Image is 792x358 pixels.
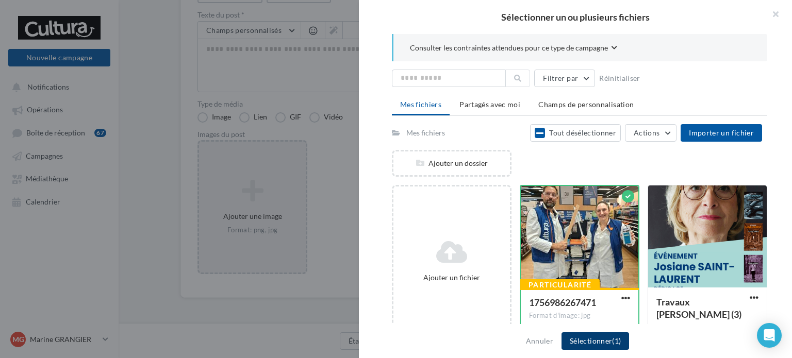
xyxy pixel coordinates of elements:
[612,336,621,345] span: (1)
[400,100,441,109] span: Mes fichiers
[375,12,775,22] h2: Sélectionner un ou plusieurs fichiers
[534,70,595,87] button: Filtrer par
[757,323,782,348] div: Open Intercom Messenger
[625,124,676,142] button: Actions
[634,128,659,137] span: Actions
[562,332,629,350] button: Sélectionner(1)
[459,100,520,109] span: Partagés avec moi
[393,158,510,168] div: Ajouter un dossier
[595,72,645,84] button: Réinitialiser
[398,272,506,283] div: Ajouter un fichier
[520,279,600,291] div: Particularité
[689,128,754,137] span: Importer un fichier
[410,42,617,55] button: Consulter les contraintes attendues pour ce type de campagne
[681,124,762,142] button: Importer un fichier
[410,43,608,53] span: Consulter les contraintes attendues pour ce type de campagne
[529,297,596,308] span: 1756986267471
[406,128,445,138] div: Mes fichiers
[538,100,634,109] span: Champs de personnalisation
[522,335,557,347] button: Annuler
[530,124,621,142] button: Tout désélectionner
[529,311,630,320] div: Format d'image: jpg
[656,296,741,320] span: Travaux Emilie (3)
[656,323,758,332] div: Format d'image: png
[332,36,460,60] div: Fichier ajouté avec succès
